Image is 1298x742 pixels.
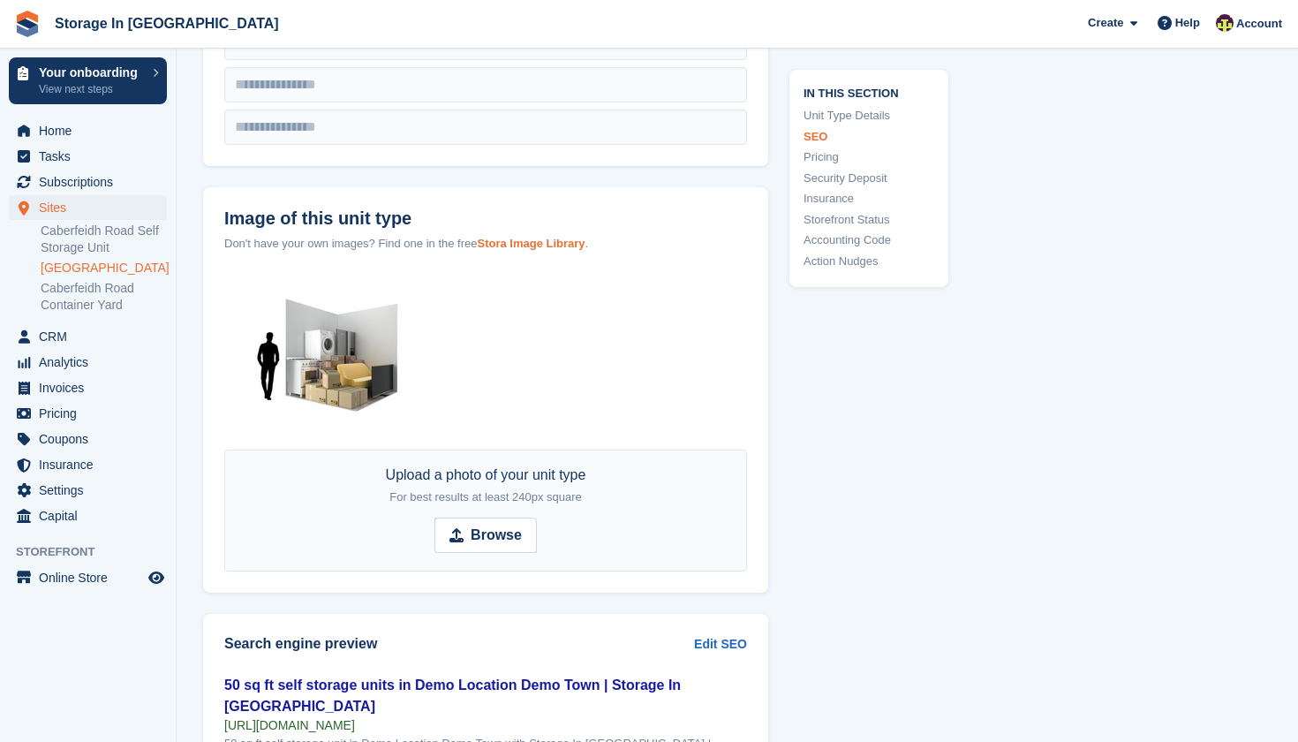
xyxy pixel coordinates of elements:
[9,565,167,590] a: menu
[1236,15,1282,33] span: Account
[804,210,934,228] a: Storefront Status
[9,170,167,194] a: menu
[224,208,747,229] label: Image of this unit type
[9,478,167,503] a: menu
[804,231,934,249] a: Accounting Code
[146,567,167,588] a: Preview store
[14,11,41,37] img: stora-icon-8386f47178a22dfd0bd8f6a31ec36ba5ce8667c1dd55bd0f319d3a0aa187defe.svg
[39,350,145,375] span: Analytics
[39,144,145,169] span: Tasks
[39,478,145,503] span: Settings
[224,636,694,652] h2: Search engine preview
[804,107,934,125] a: Unit Type Details
[1175,14,1200,32] span: Help
[9,195,167,220] a: menu
[48,9,286,38] a: Storage In [GEOGRAPHIC_DATA]
[804,127,934,145] a: SEO
[39,81,144,97] p: View next steps
[39,375,145,400] span: Invoices
[224,274,450,443] img: 50.jpg
[9,144,167,169] a: menu
[9,503,167,528] a: menu
[9,452,167,477] a: menu
[39,195,145,220] span: Sites
[1088,14,1123,32] span: Create
[39,565,145,590] span: Online Store
[41,260,167,276] a: [GEOGRAPHIC_DATA]
[1216,14,1234,32] img: Colin Wood
[39,427,145,451] span: Coupons
[9,324,167,349] a: menu
[9,118,167,143] a: menu
[16,543,176,561] span: Storefront
[804,190,934,208] a: Insurance
[9,401,167,426] a: menu
[804,169,934,186] a: Security Deposit
[804,252,934,269] a: Action Nudges
[224,717,747,733] div: [URL][DOMAIN_NAME]
[389,490,582,503] span: For best results at least 240px square
[39,170,145,194] span: Subscriptions
[39,401,145,426] span: Pricing
[39,118,145,143] span: Home
[434,518,537,553] input: Browse
[9,427,167,451] a: menu
[39,66,144,79] p: Your onboarding
[224,235,747,253] div: Don't have your own images? Find one in the free .
[224,675,747,717] div: 50 sq ft self storage units in Demo Location Demo Town | Storage In [GEOGRAPHIC_DATA]
[477,237,585,250] a: Stora Image Library
[41,223,167,256] a: Caberfeidh Road Self Storage Unit
[471,525,522,546] strong: Browse
[694,635,747,654] a: Edit SEO
[39,503,145,528] span: Capital
[804,148,934,166] a: Pricing
[9,375,167,400] a: menu
[9,57,167,104] a: Your onboarding View next steps
[39,452,145,477] span: Insurance
[39,324,145,349] span: CRM
[804,83,934,100] span: In this section
[41,280,167,314] a: Caberfeidh Road Container Yard
[386,465,586,507] div: Upload a photo of your unit type
[9,350,167,375] a: menu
